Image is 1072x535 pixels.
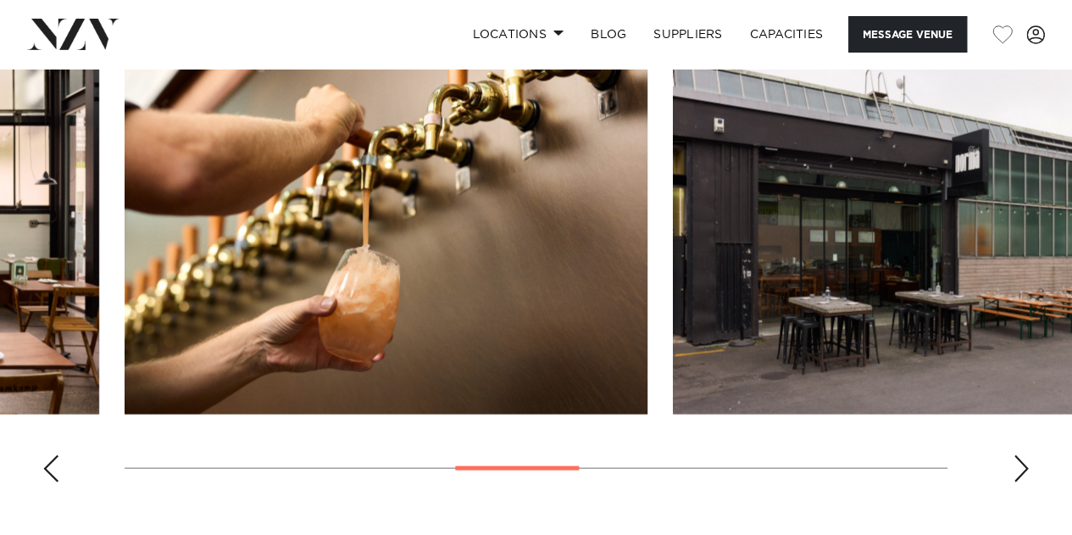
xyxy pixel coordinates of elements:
a: Locations [458,16,577,53]
a: Capacities [736,16,837,53]
img: nzv-logo.png [27,19,119,49]
a: SUPPLIERS [640,16,736,53]
swiper-slide: 5 / 10 [125,30,647,414]
button: Message Venue [848,16,967,53]
a: BLOG [577,16,640,53]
